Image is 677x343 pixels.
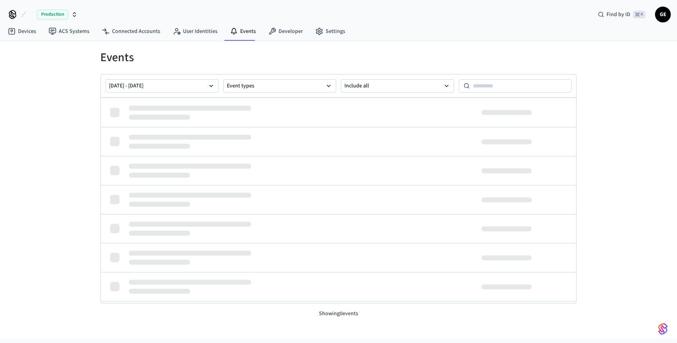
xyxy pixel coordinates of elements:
[633,11,646,18] span: ⌘ K
[224,24,262,38] a: Events
[96,24,167,38] a: Connected Accounts
[100,310,577,318] p: Showing 0 events
[105,79,219,93] button: [DATE] - [DATE]
[658,323,668,335] img: SeamLogoGradient.69752ec5.svg
[2,24,42,38] a: Devices
[656,7,670,22] span: GE
[592,7,652,22] div: Find by ID⌘ K
[37,9,68,20] span: Production
[655,7,671,22] button: GE
[262,24,309,38] a: Developer
[223,79,337,93] button: Event types
[341,79,454,93] button: Include all
[309,24,351,38] a: Settings
[606,11,630,18] span: Find by ID
[100,51,577,65] h1: Events
[167,24,224,38] a: User Identities
[42,24,96,38] a: ACS Systems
